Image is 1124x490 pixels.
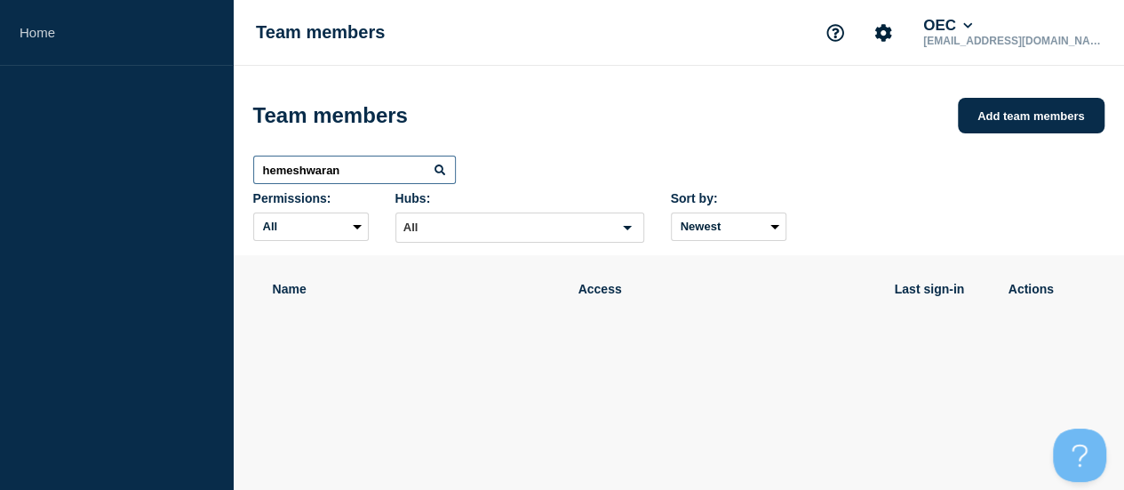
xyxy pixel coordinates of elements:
div: Search for option [395,213,644,243]
select: Sort by [671,213,786,241]
button: Add team members [958,98,1104,133]
div: Sort by: [671,191,786,205]
th: Last sign-in [894,281,990,297]
h1: Team members [256,22,385,43]
p: [EMAIL_ADDRESS][DOMAIN_NAME] [920,35,1104,47]
th: Access [578,281,876,297]
h1: Team members [253,103,408,128]
th: Actions [1008,281,1089,297]
iframe: Help Scout Beacon - Open [1053,429,1106,482]
button: Account settings [865,14,902,52]
select: Permissions: [253,213,369,241]
div: Permissions: [253,191,369,205]
input: Search team members [253,156,456,184]
button: Support [817,14,854,52]
th: Name [272,281,560,297]
button: OEC [920,17,976,35]
input: Search for option [398,217,612,238]
div: Hubs: [395,191,644,205]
